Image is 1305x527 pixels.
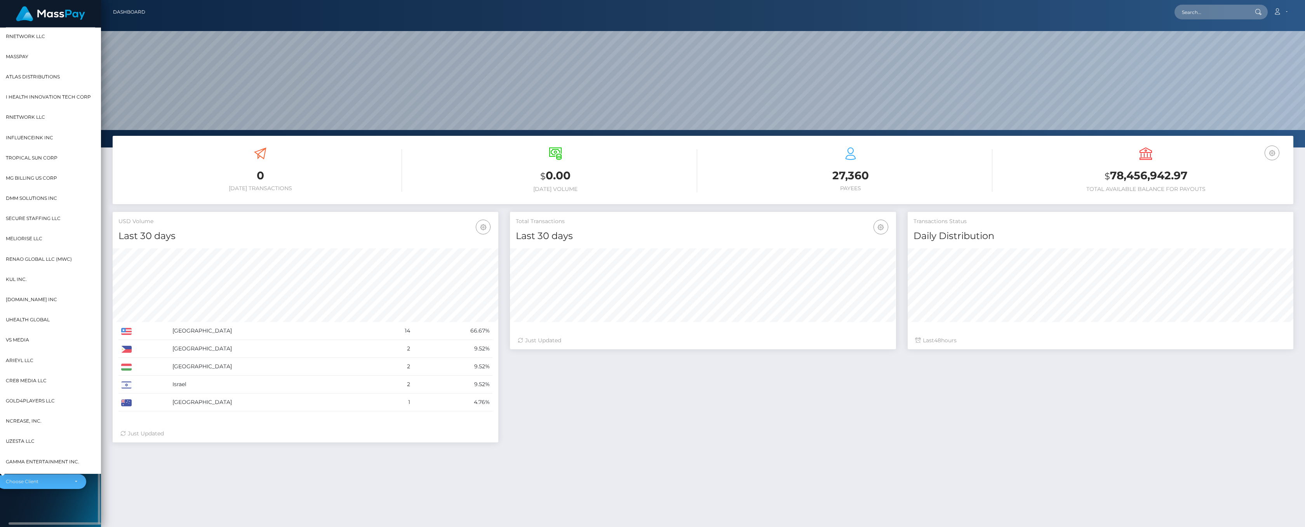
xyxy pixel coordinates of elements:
td: [GEOGRAPHIC_DATA] [170,340,378,358]
h4: Last 30 days [118,229,492,243]
span: Cre8 Media LLC [6,376,47,386]
img: MassPay Logo [16,6,85,21]
h3: 78,456,942.97 [1004,168,1288,184]
span: I HEALTH INNOVATION TECH CORP [6,92,91,102]
span: DMM Solutions Inc [6,193,57,203]
td: 2 [378,376,413,394]
td: 4.76% [413,394,493,411]
span: Arieyl LLC [6,355,33,366]
td: [GEOGRAPHIC_DATA] [170,322,378,340]
a: Dashboard [113,4,145,20]
span: MassPay [6,52,28,62]
h6: [DATE] Transactions [118,185,402,192]
span: Gamma Entertainment Inc. [6,457,79,467]
span: UzestA LLC [6,437,35,447]
td: 14 [378,322,413,340]
h5: Transactions Status [913,218,1288,225]
h6: Total Available Balance for Payouts [1004,186,1288,192]
span: Secure Staffing LLC [6,214,61,224]
img: US.png [121,328,132,335]
td: 9.52% [413,358,493,376]
span: 48 [934,337,941,344]
small: $ [1105,171,1110,182]
td: 9.52% [413,340,493,358]
span: Tropical Sun Corp [6,153,57,163]
small: $ [540,171,546,182]
img: AU.png [121,399,132,406]
span: UHealth Global [6,315,50,325]
span: MG Billing US Corp [6,173,57,183]
span: rNetwork LLC [6,113,45,123]
td: 2 [378,358,413,376]
h3: 27,360 [709,168,992,183]
div: Just Updated [518,336,888,345]
img: PH.png [121,346,132,353]
span: [DOMAIN_NAME] INC [6,295,57,305]
h4: Last 30 days [516,229,890,243]
td: 9.52% [413,376,493,394]
span: InfluenceInk Inc [6,133,53,143]
img: HU.png [121,364,132,371]
input: Search... [1174,5,1248,19]
span: Kul Inc. [6,274,27,284]
span: Meliorise LLC [6,234,42,244]
span: Atlas Distributions [6,72,60,82]
div: Just Updated [120,430,491,438]
td: 66.67% [413,322,493,340]
div: Last hours [915,336,1286,345]
h5: Total Transactions [516,218,890,225]
span: Renao Global LLC (MWC) [6,254,72,264]
td: Israel [170,376,378,394]
div: Choose Client [6,478,68,485]
h3: 0 [118,168,402,183]
span: RNetwork LLC [6,31,45,42]
td: 2 [378,340,413,358]
td: [GEOGRAPHIC_DATA] [170,358,378,376]
span: Gold4Players LLC [6,396,55,406]
td: [GEOGRAPHIC_DATA] [170,394,378,411]
span: Ncrease, Inc. [6,416,42,426]
h3: 0.00 [414,168,697,184]
h6: [DATE] Volume [414,186,697,192]
td: 1 [378,394,413,411]
img: IL.png [121,381,132,388]
h5: USD Volume [118,218,492,225]
h6: Payees [709,185,992,192]
h4: Daily Distribution [913,229,1288,243]
span: VS Media [6,335,29,345]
